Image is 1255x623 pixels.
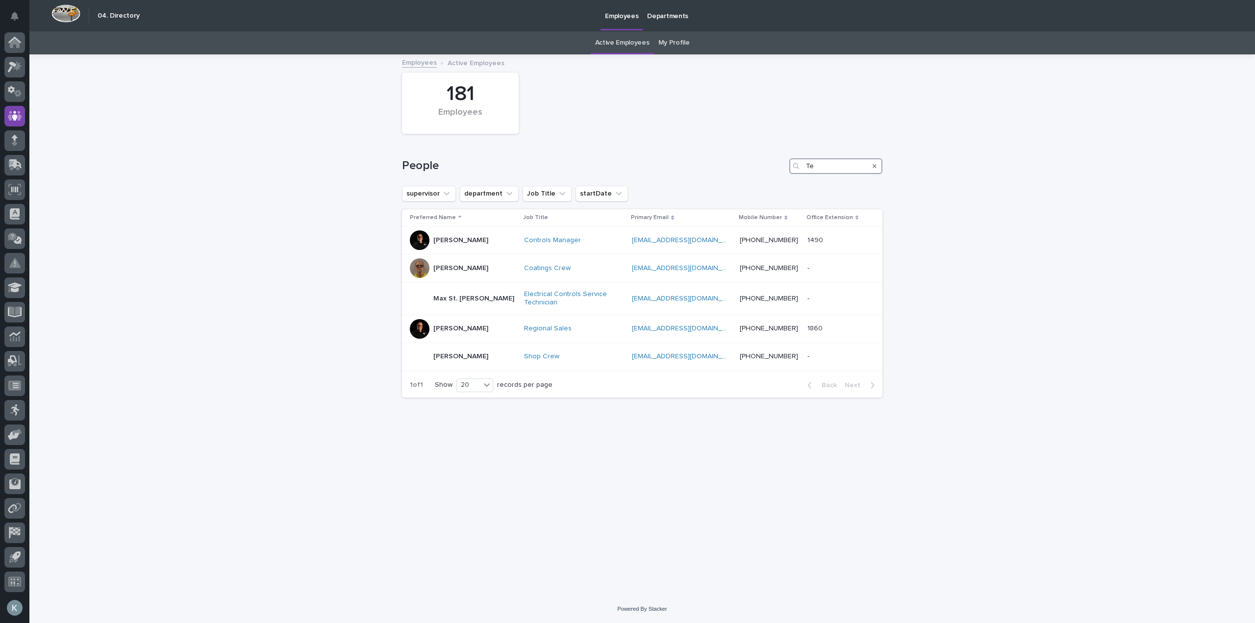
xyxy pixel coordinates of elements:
button: Notifications [4,6,25,26]
p: [PERSON_NAME] [433,352,488,361]
tr: [PERSON_NAME]Shop Crew [EMAIL_ADDRESS][DOMAIN_NAME] [PHONE_NUMBER]-- [402,343,882,371]
p: - [807,262,811,273]
p: - [807,293,811,303]
p: 1490 [807,234,825,245]
div: 181 [419,82,502,106]
div: Employees [419,107,502,128]
p: Max St. [PERSON_NAME] [433,295,514,303]
span: Back [816,382,837,389]
p: - [807,350,811,361]
a: [EMAIL_ADDRESS][DOMAIN_NAME] [632,325,743,332]
a: [PHONE_NUMBER] [740,353,798,360]
a: [EMAIL_ADDRESS][DOMAIN_NAME] [632,237,743,244]
p: [PERSON_NAME] [433,236,488,245]
a: [PHONE_NUMBER] [740,295,798,302]
button: supervisor [402,186,456,201]
p: Primary Email [631,212,669,223]
p: Mobile Number [739,212,782,223]
button: Job Title [523,186,572,201]
button: department [460,186,519,201]
button: Next [841,381,882,390]
a: My Profile [658,31,690,54]
a: Controls Manager [524,236,581,245]
p: Show [435,381,452,389]
tr: [PERSON_NAME]Coatings Crew [EMAIL_ADDRESS][DOMAIN_NAME] [PHONE_NUMBER]-- [402,254,882,282]
a: [EMAIL_ADDRESS][DOMAIN_NAME] [632,295,743,302]
a: Shop Crew [524,352,559,361]
img: Workspace Logo [51,4,80,23]
button: startDate [576,186,628,201]
p: records per page [497,381,552,389]
h2: 04. Directory [98,12,140,20]
a: [EMAIL_ADDRESS][DOMAIN_NAME] [632,353,743,360]
input: Search [789,158,882,174]
a: Employees [402,56,437,68]
a: [PHONE_NUMBER] [740,265,798,272]
a: Powered By Stacker [617,606,667,612]
a: [PHONE_NUMBER] [740,325,798,332]
a: Active Employees [595,31,650,54]
p: 1860 [807,323,825,333]
tr: Max St. [PERSON_NAME]Electrical Controls Service Technician [EMAIL_ADDRESS][DOMAIN_NAME] [PHONE_N... [402,282,882,315]
div: Notifications [12,12,25,27]
tr: [PERSON_NAME]Controls Manager [EMAIL_ADDRESS][DOMAIN_NAME] [PHONE_NUMBER]14901490 [402,226,882,254]
span: Next [845,382,866,389]
a: [PHONE_NUMBER] [740,237,798,244]
h1: People [402,159,785,173]
p: [PERSON_NAME] [433,324,488,333]
button: Back [800,381,841,390]
p: Office Extension [806,212,853,223]
p: Job Title [523,212,548,223]
tr: [PERSON_NAME]Regional Sales [EMAIL_ADDRESS][DOMAIN_NAME] [PHONE_NUMBER]18601860 [402,315,882,343]
p: Active Employees [448,57,504,68]
a: [EMAIL_ADDRESS][DOMAIN_NAME] [632,265,743,272]
p: [PERSON_NAME] [433,264,488,273]
div: 20 [457,380,480,390]
p: 1 of 1 [402,373,431,397]
a: Coatings Crew [524,264,571,273]
button: users-avatar [4,598,25,618]
a: Regional Sales [524,324,572,333]
a: Electrical Controls Service Technician [524,290,622,307]
p: Preferred Name [410,212,456,223]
